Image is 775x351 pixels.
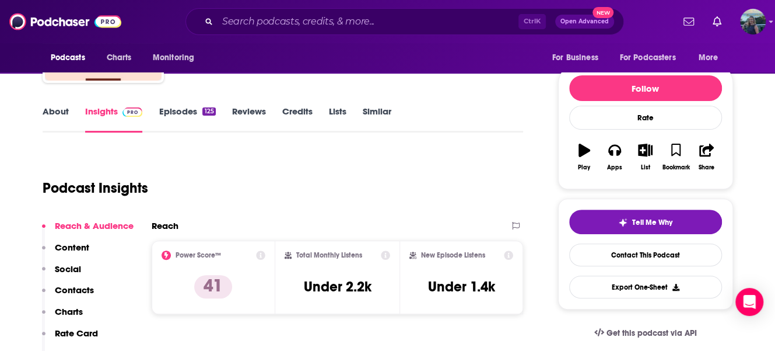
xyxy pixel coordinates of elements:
button: Play [569,136,599,178]
button: Rate Card [42,328,98,349]
button: Bookmark [661,136,691,178]
h2: Total Monthly Listens [296,251,362,259]
div: Apps [607,164,622,171]
h2: Power Score™ [176,251,221,259]
button: Social [42,263,81,285]
span: Podcasts [51,50,85,66]
button: open menu [612,47,693,69]
button: Export One-Sheet [569,276,722,298]
button: Share [691,136,721,178]
a: Show notifications dropdown [708,12,726,32]
span: New [592,7,613,18]
div: 125 [202,107,215,116]
a: Credits [282,106,313,133]
button: Reach & Audience [42,220,134,242]
a: InsightsPodchaser Pro [85,106,143,133]
h2: New Episode Listens [421,251,485,259]
span: Get this podcast via API [606,328,696,338]
button: Show profile menu [740,9,766,34]
button: Open AdvancedNew [555,15,614,29]
span: Monitoring [153,50,194,66]
button: List [630,136,660,178]
a: Reviews [232,106,266,133]
span: For Business [552,50,598,66]
p: Content [55,242,89,253]
div: Rate [569,106,722,130]
img: tell me why sparkle [618,218,627,227]
p: Reach & Audience [55,220,134,231]
div: Share [699,164,714,171]
button: open menu [145,47,209,69]
span: Logged in as kelli0108 [740,9,766,34]
p: Charts [55,306,83,317]
a: Charts [99,47,139,69]
div: Search podcasts, credits, & more... [185,8,624,35]
img: Podchaser - Follow, Share and Rate Podcasts [9,11,121,33]
button: tell me why sparkleTell Me Why [569,210,722,234]
img: User Profile [740,9,766,34]
span: Ctrl K [518,14,546,29]
span: More [698,50,718,66]
button: open menu [690,47,732,69]
a: About [43,106,69,133]
button: Apps [599,136,630,178]
div: Bookmark [662,164,689,171]
a: Episodes125 [159,106,215,133]
div: Open Intercom Messenger [735,288,763,316]
h1: Podcast Insights [43,179,148,197]
input: Search podcasts, credits, & more... [218,12,518,31]
button: Content [42,242,89,263]
button: Contacts [42,284,94,306]
p: 41 [194,275,232,298]
p: Contacts [55,284,94,296]
span: For Podcasters [620,50,676,66]
h2: Reach [152,220,178,231]
div: Play [578,164,590,171]
h3: Under 1.4k [428,278,495,296]
button: Follow [569,75,722,101]
p: Social [55,263,81,274]
span: Tell Me Why [632,218,672,227]
a: Get this podcast via API [585,319,706,347]
a: Show notifications dropdown [679,12,699,32]
a: Lists [329,106,346,133]
h3: Under 2.2k [303,278,371,296]
p: Rate Card [55,328,98,339]
button: open menu [43,47,100,69]
div: List [641,164,650,171]
button: Charts [42,306,83,328]
img: Podchaser Pro [122,107,143,117]
span: Charts [107,50,132,66]
button: open menu [544,47,613,69]
a: Similar [363,106,391,133]
span: Open Advanced [560,19,609,25]
a: Contact This Podcast [569,244,722,266]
